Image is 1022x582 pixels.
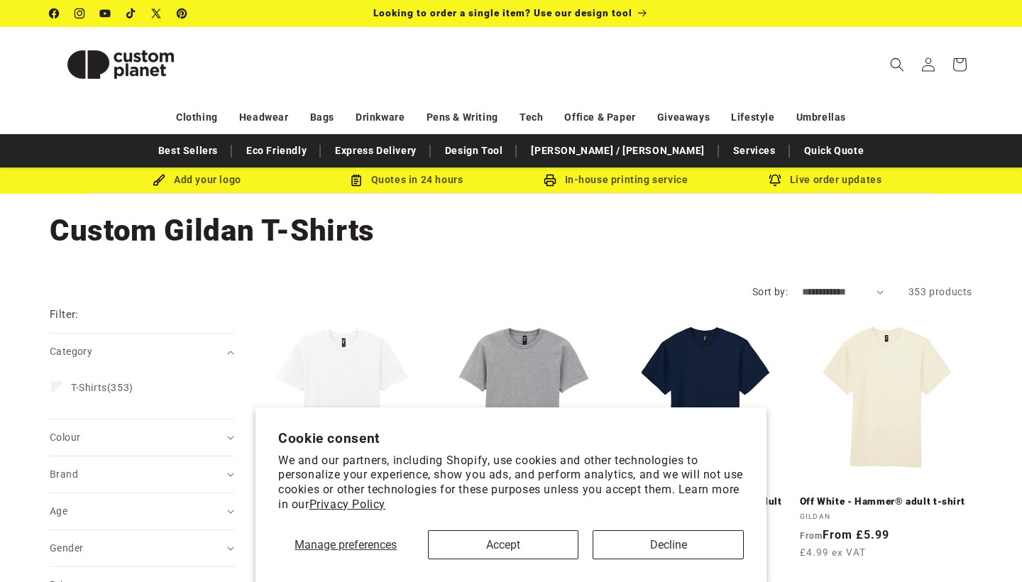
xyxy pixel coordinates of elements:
span: Category [50,346,92,357]
a: Off White - Hammer® adult t-shirt [800,495,973,508]
summary: Search [881,49,913,80]
div: Quotes in 24 hours [302,171,511,189]
button: Decline [593,530,744,559]
img: Order Updates Icon [350,174,363,187]
summary: Category (0 selected) [50,334,234,370]
span: 353 products [908,286,972,297]
a: Pens & Writing [427,105,498,130]
a: Bags [310,105,334,130]
a: [PERSON_NAME] / [PERSON_NAME] [524,138,711,163]
div: Add your logo [92,171,302,189]
a: Privacy Policy [309,498,385,511]
span: Looking to order a single item? Use our design tool [373,7,632,18]
span: Age [50,505,67,517]
h1: Custom Gildan T-Shirts [50,212,972,250]
a: Drinkware [356,105,405,130]
div: Live order updates [720,171,930,189]
a: Quick Quote [797,138,872,163]
a: Eco Friendly [239,138,314,163]
button: Manage preferences [278,530,414,559]
img: In-house printing [544,174,556,187]
a: Design Tool [438,138,510,163]
a: Clothing [176,105,218,130]
a: Giveaways [657,105,710,130]
h2: Cookie consent [278,430,744,446]
span: Manage preferences [295,538,397,551]
span: Brand [50,468,78,480]
summary: Colour (0 selected) [50,419,234,456]
div: In-house printing service [511,171,720,189]
span: Colour [50,432,80,443]
button: Accept [428,530,579,559]
span: T-Shirts [71,382,107,393]
a: Best Sellers [151,138,225,163]
a: Office & Paper [564,105,635,130]
summary: Gender (0 selected) [50,530,234,566]
span: Gender [50,542,83,554]
a: Umbrellas [796,105,846,130]
a: Express Delivery [328,138,424,163]
summary: Age (0 selected) [50,493,234,529]
h2: Filter: [50,307,79,323]
a: Custom Planet [45,27,197,101]
a: Lifestyle [731,105,774,130]
a: Headwear [239,105,289,130]
img: Custom Planet [50,33,192,97]
a: Tech [520,105,543,130]
summary: Brand (0 selected) [50,456,234,493]
img: Brush Icon [153,174,165,187]
a: Services [726,138,783,163]
p: We and our partners, including Shopify, use cookies and other technologies to personalize your ex... [278,454,744,512]
img: Order updates [769,174,781,187]
span: (353) [71,381,133,394]
label: Sort by: [752,286,788,297]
